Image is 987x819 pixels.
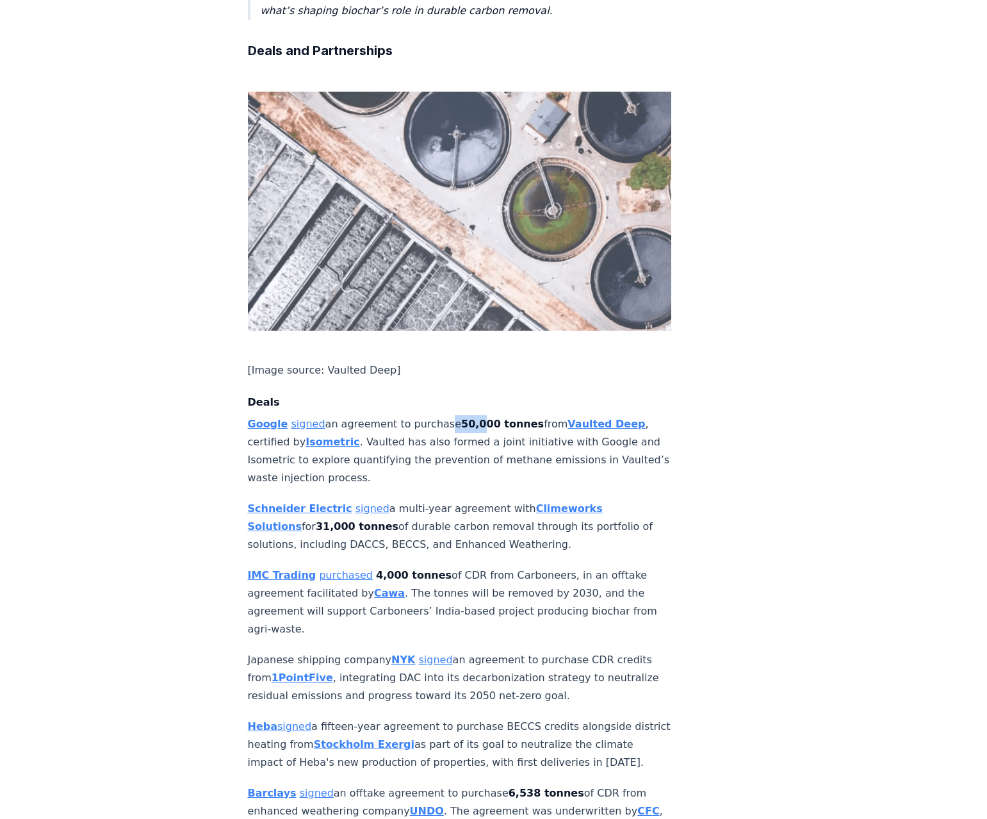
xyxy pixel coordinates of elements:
a: NYK [391,654,415,666]
a: signed [300,787,334,799]
strong: 50,000 tonnes [461,418,544,430]
a: Schneider Electric [248,502,352,515]
strong: 4,000 tonnes [376,569,452,581]
a: signed [291,418,325,430]
p: Japanese shipping company an agreement to purchase CDR credits from , integrating DAC into its de... [248,651,672,705]
strong: Deals and Partnerships [248,43,393,58]
a: Stockholm Exergi [314,738,414,750]
p: of CDR from Carboneers, in an offtake agreement facilitated by . The tonnes will be removed by 20... [248,567,672,638]
p: a multi-year agreement with for of durable carbon removal through its portfolio of solutions, inc... [248,500,672,554]
a: Isometric [306,436,360,448]
strong: 31,000 tonnes [316,520,398,533]
a: signed [419,654,453,666]
a: UNDO [410,805,444,817]
a: signed [277,720,311,732]
a: signed [355,502,389,515]
p: a fifteen-year agreement to purchase BECCS credits alongside district heating from as part of its... [248,718,672,772]
a: CFC [637,805,659,817]
strong: 6,538 tonnes [509,787,584,799]
a: 1PointFive [272,672,333,684]
p: an agreement to purchase from , certified by . Vaulted has also formed a joint initiative with Go... [248,415,672,487]
img: blog post image [248,92,672,330]
a: Heba [248,720,278,732]
a: Google [248,418,288,430]
p: [Image source: Vaulted Deep] [248,361,672,379]
a: Cawa [374,587,405,599]
a: Barclays [248,787,297,799]
a: Climeworks Solutions [248,502,603,533]
strong: Deals [248,396,280,408]
a: purchased [319,569,373,581]
a: Vaulted Deep [567,418,645,430]
a: IMC Trading [248,569,316,581]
